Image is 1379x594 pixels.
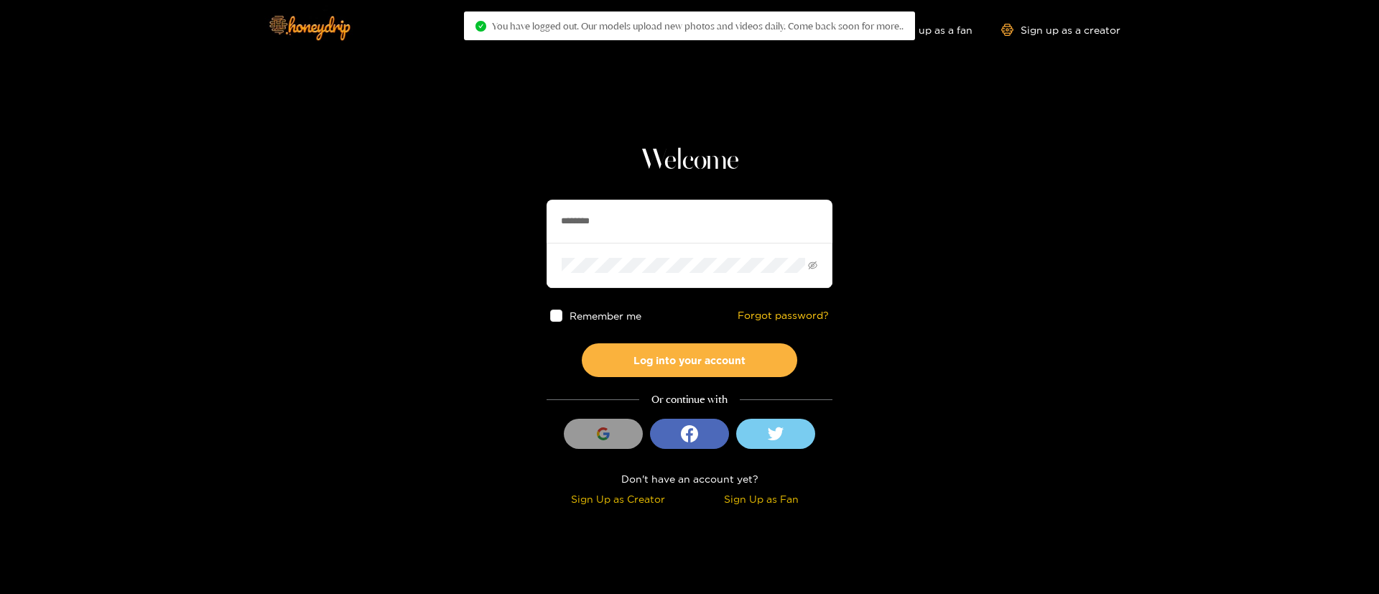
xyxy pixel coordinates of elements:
a: Sign up as a creator [1001,24,1120,36]
div: Or continue with [547,391,832,408]
div: Sign Up as Fan [693,491,829,507]
span: Remember me [570,310,641,321]
a: Forgot password? [738,310,829,322]
div: Sign Up as Creator [550,491,686,507]
h1: Welcome [547,144,832,178]
span: You have logged out. Our models upload new photos and videos daily. Come back soon for more.. [492,20,904,32]
span: check-circle [475,21,486,32]
div: Don't have an account yet? [547,470,832,487]
a: Sign up as a fan [874,24,972,36]
span: eye-invisible [808,261,817,270]
button: Log into your account [582,343,797,377]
